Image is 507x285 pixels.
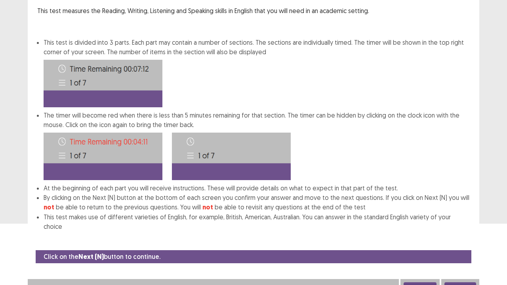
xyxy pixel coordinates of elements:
img: Time-image [172,133,291,180]
li: At the beginning of each part you will receive instructions. These will provide details on what t... [44,183,470,193]
li: This test is divided into 3 parts. Each part may contain a number of sections. The sections are i... [44,38,470,107]
li: By clicking on the Next (N) button at the bottom of each screen you confirm your answer and move ... [44,193,470,212]
strong: Next (N) [78,253,104,261]
li: This test makes use of different varieties of English, for example, British, American, Australian... [44,212,470,231]
p: Click on the button to continue. [44,252,160,262]
p: This test measures the Reading, Writing, Listening and Speaking skills in English that you will n... [37,6,470,15]
img: Time-image [44,60,162,107]
li: The timer will become red when there is less than 5 minutes remaining for that section. The timer... [44,110,470,183]
img: Time-image [44,133,162,180]
strong: not [44,203,54,211]
strong: not [202,203,213,211]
